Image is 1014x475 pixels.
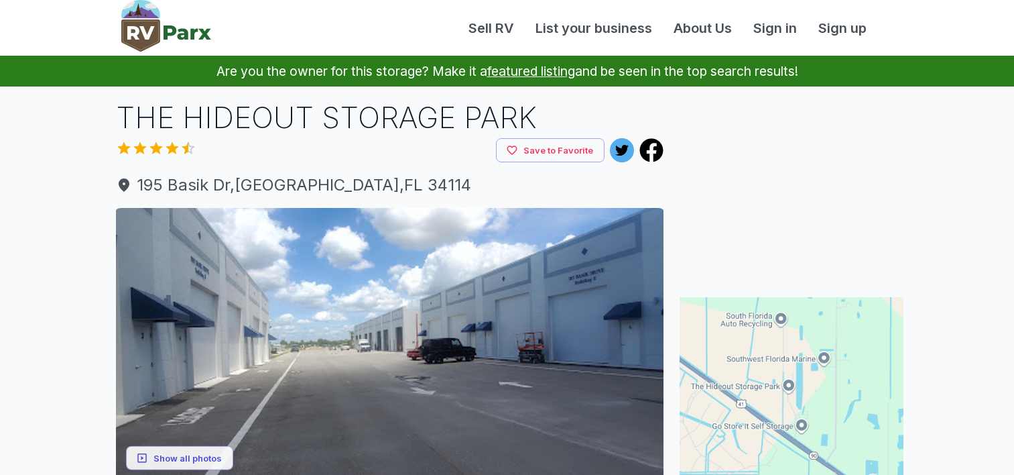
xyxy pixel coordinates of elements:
[487,63,575,79] a: featured listing
[496,138,605,163] button: Save to Favorite
[116,173,664,197] span: 195 Basik Dr , [GEOGRAPHIC_DATA] , FL 34114
[808,18,877,38] a: Sign up
[663,18,743,38] a: About Us
[743,18,808,38] a: Sign in
[525,18,663,38] a: List your business
[16,56,998,87] p: Are you the owner for this storage? Make it a and be seen in the top search results!
[126,445,233,470] button: Show all photos
[116,173,664,197] a: 195 Basik Dr,[GEOGRAPHIC_DATA],FL 34114
[116,97,664,138] h1: THE HIDEOUT STORAGE PARK
[458,18,525,38] a: Sell RV
[680,97,903,265] iframe: Advertisement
